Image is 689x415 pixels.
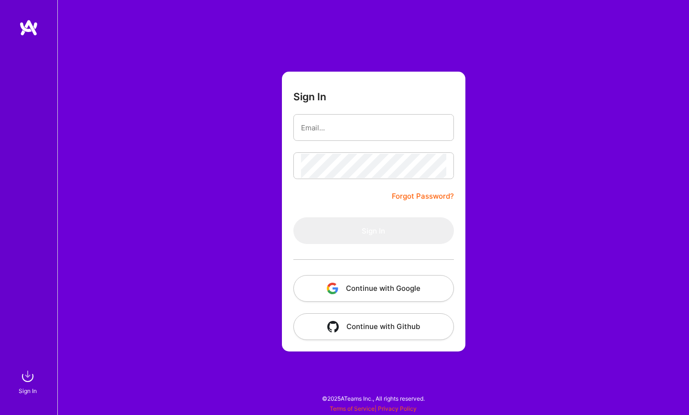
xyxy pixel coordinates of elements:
a: Forgot Password? [392,191,454,202]
img: logo [19,19,38,36]
img: icon [327,283,338,294]
a: Terms of Service [330,405,375,412]
input: Email... [301,116,446,140]
a: sign inSign In [20,367,37,396]
a: Privacy Policy [378,405,417,412]
button: Continue with Github [293,313,454,340]
div: © 2025 ATeams Inc., All rights reserved. [57,386,689,410]
button: Continue with Google [293,275,454,302]
div: Sign In [19,386,37,396]
button: Sign In [293,217,454,244]
span: | [330,405,417,412]
img: icon [327,321,339,332]
h3: Sign In [293,91,326,103]
img: sign in [18,367,37,386]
